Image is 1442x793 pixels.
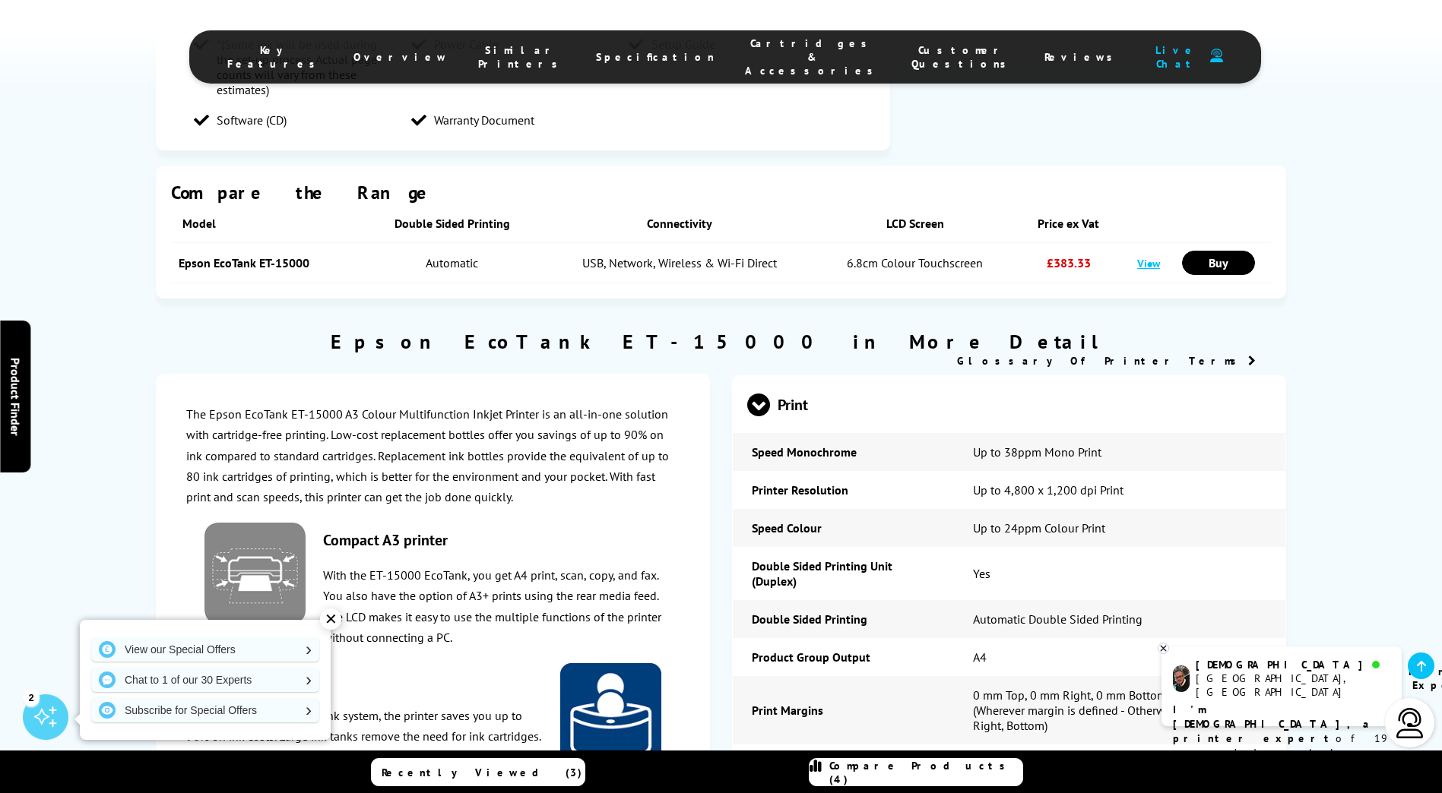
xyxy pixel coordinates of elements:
td: USB, Network, Wireless & Wi-Fi Direct [543,243,816,283]
a: Buy [1182,251,1255,275]
td: Double Sided Printing [733,600,953,638]
div: [GEOGRAPHIC_DATA], [GEOGRAPHIC_DATA] [1196,671,1390,699]
img: user-headset-duotone.svg [1210,49,1223,63]
a: Subscribe for Special Offers [91,698,319,722]
span: Reviews [1044,50,1120,64]
span: Key Features [227,43,323,71]
h2: Epson EcoTank ET-15000 in More Detail [156,329,1285,354]
div: 2 [23,689,40,706]
span: Print [747,376,1272,433]
a: Epson EcoTank ET-15000 [179,255,309,270]
span: Cartridges & Accessories [745,36,881,77]
td: Double Sided Printing Unit (Duplex) [733,547,953,600]
td: Up to 38ppm Mono Print [954,433,1285,471]
img: Epson-Compact-Size-Icon-140.png [204,523,306,624]
div: Compare the Range [171,181,1270,204]
p: With the ET-15000 EcoTank, you get A4 print, scan, copy, and fax. You also have the option of A3+... [186,565,679,648]
span: Specification [596,50,715,64]
div: ✕ [320,608,341,630]
td: £383.33 [1014,243,1124,283]
th: Model [171,204,362,243]
td: Yes [954,547,1285,600]
th: LCD Screen [816,204,1014,243]
td: Speed Colour [733,509,953,547]
td: Print Margins [733,676,953,744]
th: Connectivity [543,204,816,243]
p: Using the innovative EcoTank system, the printer saves you up to 90% on ink costs. Large ink tank... [186,706,679,788]
img: user-headset-light.svg [1395,708,1425,738]
span: Customer Questions [911,43,1014,71]
p: of 19 years! I can help you choose the right product [1173,703,1390,789]
td: Automatic [362,243,543,283]
h3: Compact A3 printer [186,530,679,550]
img: chris-livechat.png [1173,665,1190,692]
td: Up to 5ppm [954,744,1285,782]
p: The Epson EcoTank ET-15000 A3 Colour Multifunction Inkjet Printer is an all-in-one solution with ... [186,404,679,507]
span: Software (CD) [217,112,287,128]
div: [DEMOGRAPHIC_DATA] [1196,658,1390,671]
span: Overview [353,50,448,64]
th: Double Sided Printing [362,204,543,243]
span: Compare Products (4) [829,759,1022,786]
th: Price ex Vat [1014,204,1124,243]
span: Warranty Document [434,112,534,128]
td: Speed Colour (Duplex) [733,744,953,782]
a: View our Special Offers [91,637,319,662]
a: Chat to 1 of our 30 Experts [91,668,319,692]
span: Recently Viewed (3) [382,766,582,779]
h3: Low-cost printing [186,671,679,690]
span: Live Chat [1151,43,1203,71]
td: Product Group Output [733,638,953,676]
a: Compare Products (4) [809,758,1023,786]
td: Up to 24ppm Colour Print [954,509,1285,547]
td: Printer Resolution [733,471,953,509]
a: Glossary Of Printer Terms [957,354,1256,368]
td: A4 [954,638,1285,676]
td: Speed Monochrome [733,433,953,471]
td: 0 mm Top, 0 mm Right, 0 mm Bottom, 0 mm Left (Wherever margin is defined - Otherwise 3mm Top, Lef... [954,676,1285,744]
a: Recently Viewed (3) [371,758,585,786]
span: Product Finder [8,358,23,436]
td: Automatic Double Sided Printing [954,600,1285,638]
td: Up to 4,800 x 1,200 dpi Print [954,471,1285,509]
b: I'm [DEMOGRAPHIC_DATA], a printer expert [1173,703,1374,745]
td: 6.8cm Colour Touchscreen [816,243,1014,283]
img: Epson-Cost-Effective-Icon-140.png [560,663,661,764]
a: View [1137,256,1160,270]
span: Similar Printers [478,43,566,71]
